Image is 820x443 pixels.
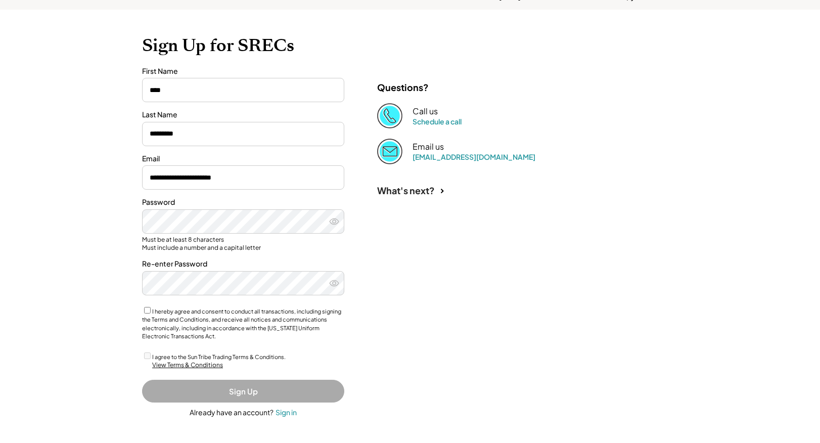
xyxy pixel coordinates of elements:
[413,106,438,117] div: Call us
[142,110,344,120] div: Last Name
[142,197,344,207] div: Password
[413,117,462,126] a: Schedule a call
[142,35,678,56] h1: Sign Up for SRECs
[142,66,344,76] div: First Name
[152,353,286,360] label: I agree to the Sun Tribe Trading Terms & Conditions.
[142,236,344,251] div: Must be at least 8 characters Must include a number and a capital letter
[142,380,344,403] button: Sign Up
[377,185,435,196] div: What's next?
[152,361,223,370] div: View Terms & Conditions
[377,103,402,128] img: Phone%20copy%403x.png
[276,408,297,417] div: Sign in
[377,139,402,164] img: Email%202%403x.png
[413,142,444,152] div: Email us
[142,259,344,269] div: Re-enter Password
[413,152,535,161] a: [EMAIL_ADDRESS][DOMAIN_NAME]
[190,408,274,418] div: Already have an account?
[142,154,344,164] div: Email
[142,308,341,340] label: I hereby agree and consent to conduct all transactions, including signing the Terms and Condition...
[377,81,429,93] div: Questions?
